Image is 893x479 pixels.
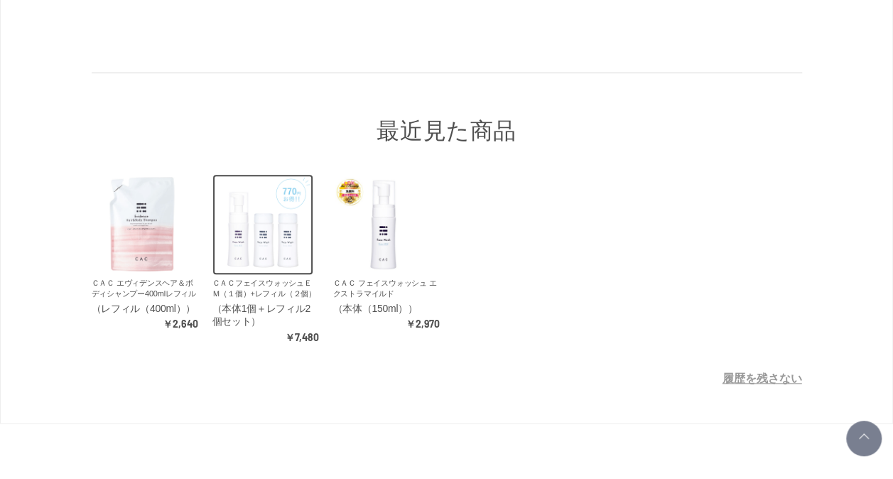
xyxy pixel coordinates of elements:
[333,279,437,298] a: ＣＡＣ フェイスウォッシュ エクストラマイルド
[92,174,198,275] a: ＣＡＣ エヴィデンスヘア＆ボディシャンプー400mlレフィル
[212,174,313,275] img: ＣＡＣフェイスウォッシュＥＭ（１個）+レフィル（２個）
[333,174,440,275] a: ＣＡＣ フェイスウォッシュ エクストラマイルド
[333,302,440,316] div: （本体（150ml））
[333,174,434,275] img: ＣＡＣ フェイスウォッシュ エクストラマイルド
[333,318,440,331] div: ￥2,970
[92,302,198,316] div: （レフィル（400ml））
[212,174,319,275] a: ＣＡＣフェイスウォッシュＥＭ（１個）+レフィル（２個）
[92,318,198,331] div: ￥2,640
[212,302,319,328] div: （本体1個＋レフィル2個セット）
[92,72,802,146] div: 最近見た商品
[92,279,196,298] a: ＣＡＣ エヴィデンスヘア＆ボディシャンプー400mlレフィル
[92,174,193,275] img: ＣＡＣ エヴィデンスヘア＆ボディシャンプー400mlレフィル
[212,279,316,298] a: ＣＡＣフェイスウォッシュＥＭ（１個）+レフィル（２個）
[722,372,802,384] a: 履歴を残さない
[212,331,319,345] div: ￥7,480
